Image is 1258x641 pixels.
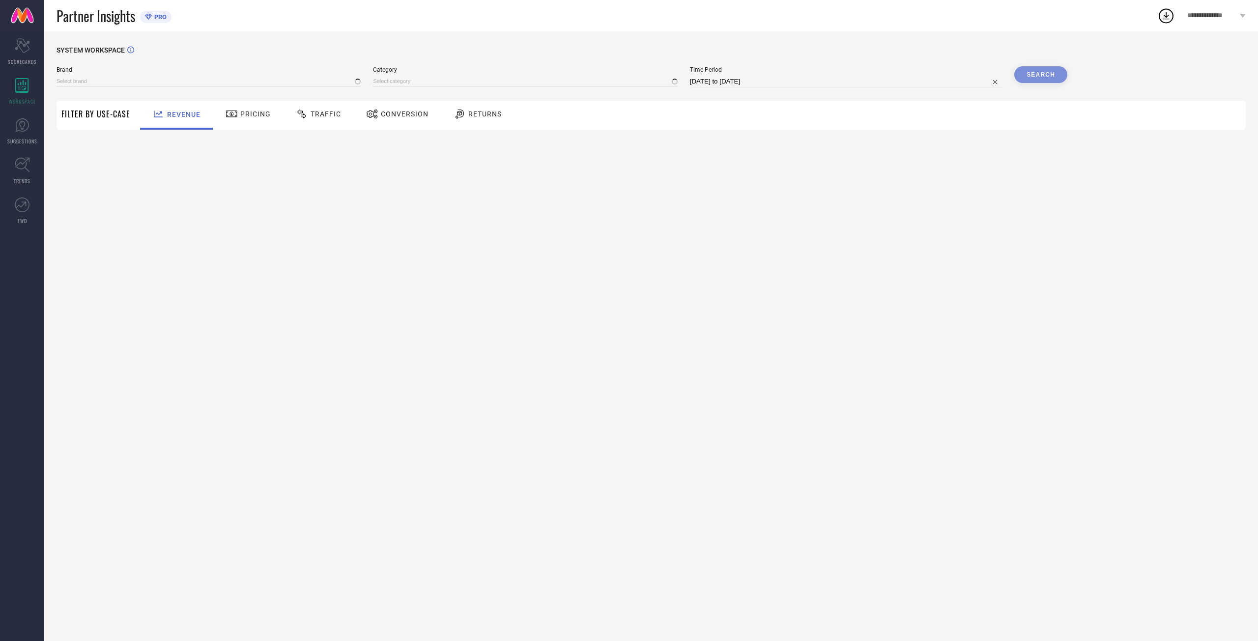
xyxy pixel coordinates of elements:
[373,76,677,86] input: Select category
[7,138,37,145] span: SUGGESTIONS
[57,66,361,73] span: Brand
[57,6,135,26] span: Partner Insights
[14,177,30,185] span: TRENDS
[8,58,37,65] span: SCORECARDS
[57,76,361,86] input: Select brand
[240,110,271,118] span: Pricing
[61,108,130,120] span: Filter By Use-Case
[690,76,1002,87] input: Select time period
[468,110,502,118] span: Returns
[18,217,27,224] span: FWD
[167,111,200,118] span: Revenue
[152,13,167,21] span: PRO
[373,66,677,73] span: Category
[381,110,429,118] span: Conversion
[1157,7,1175,25] div: Open download list
[311,110,341,118] span: Traffic
[57,46,125,54] span: SYSTEM WORKSPACE
[690,66,1002,73] span: Time Period
[9,98,36,105] span: WORKSPACE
